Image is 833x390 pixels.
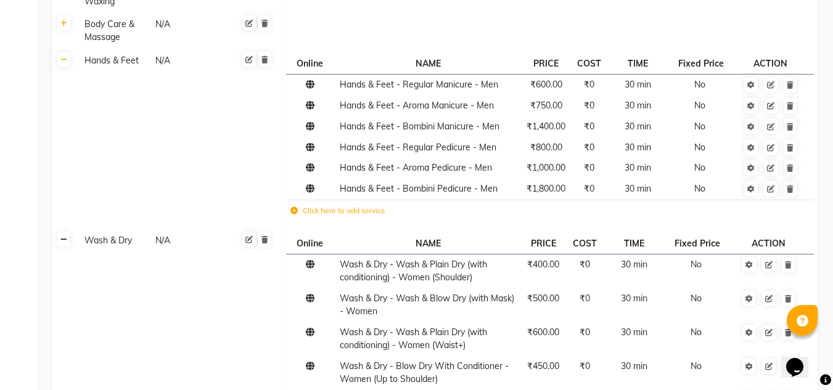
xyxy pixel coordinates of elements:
span: ₹600.00 [527,327,559,338]
span: Hands & Feet - Regular Pedicure - Men [340,142,496,153]
span: No [691,293,702,304]
span: No [694,100,705,111]
th: Online [286,53,335,74]
span: No [691,360,702,372]
div: Body Care & Massage [80,17,149,45]
span: No [691,327,702,338]
span: No [694,142,705,153]
span: ₹450.00 [527,360,559,372]
th: NAME [335,233,520,254]
span: 30 min [621,293,647,304]
th: COST [572,53,607,74]
th: TIME [607,53,668,74]
span: ₹800.00 [530,142,562,153]
th: PRICE [520,233,566,254]
span: ₹600.00 [530,79,562,90]
th: Fixed Price [665,233,732,254]
span: Wash & Dry - Wash & Plain Dry (with conditioning) - Women (Waist+) [340,327,487,351]
span: 30 min [621,327,647,338]
span: No [694,162,705,173]
span: No [694,121,705,132]
span: Hands & Feet - Bombini Manicure - Men [340,121,499,132]
span: ₹0 [584,100,594,111]
th: NAME [335,53,520,74]
span: Wash & Dry - Wash & Blow Dry (with Mask) - Women [340,293,514,317]
span: ₹0 [580,259,590,270]
span: 30 min [625,100,651,111]
span: Hands & Feet - Aroma Manicure - Men [340,100,494,111]
span: Wash & Dry - Blow Dry With Conditioner - Women (Up to Shoulder) [340,360,509,384]
span: Hands & Feet - Regular Manicure - Men [340,79,498,90]
span: No [694,79,705,90]
iframe: chat widget [781,341,821,378]
span: Wash & Dry - Wash & Plain Dry (with conditioning) - Women (Shoulder) [340,259,487,283]
th: Fixed Price [668,53,736,74]
th: PRICE [520,53,572,74]
span: No [691,259,702,270]
span: ₹1,400.00 [527,121,565,132]
th: TIME [603,233,665,254]
span: 30 min [625,79,651,90]
div: N/A [154,53,223,68]
span: ₹0 [584,121,594,132]
th: COST [567,233,603,254]
span: 30 min [625,183,651,194]
span: Hands & Feet - Aroma Pedicure - Men [340,162,492,173]
span: ₹1,800.00 [527,183,565,194]
span: Hands & Feet - Bombini Pedicure - Men [340,183,498,194]
span: ₹0 [580,327,590,338]
span: ₹0 [584,142,594,153]
span: ₹400.00 [527,259,559,270]
span: ₹0 [580,293,590,304]
div: Hands & Feet [80,53,149,68]
label: Click here to add service [290,205,385,216]
span: ₹1,000.00 [527,162,565,173]
span: ₹0 [584,162,594,173]
span: ₹750.00 [530,100,562,111]
span: 30 min [625,121,651,132]
span: No [694,183,705,194]
div: Wash & Dry [80,233,149,248]
span: ₹0 [580,360,590,372]
th: Online [286,233,335,254]
span: 30 min [621,259,647,270]
span: ₹0 [584,79,594,90]
span: 30 min [625,162,651,173]
span: 30 min [625,142,651,153]
th: ACTION [736,53,805,74]
span: ₹0 [584,183,594,194]
div: N/A [154,233,223,248]
th: ACTION [732,233,805,254]
div: N/A [154,17,223,45]
span: 30 min [621,360,647,372]
span: ₹500.00 [527,293,559,304]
